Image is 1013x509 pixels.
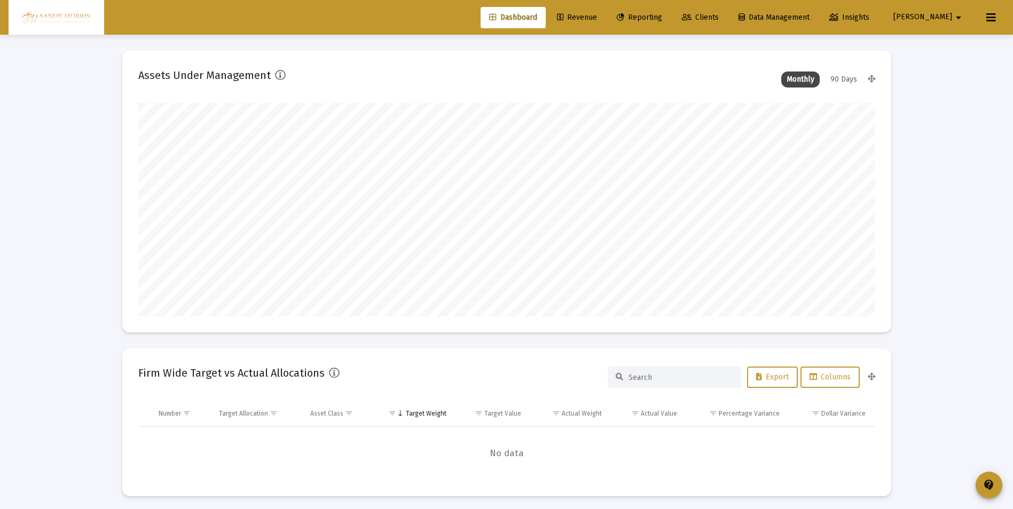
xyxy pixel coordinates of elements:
[739,13,810,22] span: Data Management
[821,409,866,418] div: Dollar Variance
[475,409,483,417] span: Show filter options for column 'Target Value'
[481,7,546,28] a: Dashboard
[345,409,353,417] span: Show filter options for column 'Asset Class'
[388,409,396,417] span: Show filter options for column 'Target Weight'
[552,409,560,417] span: Show filter options for column 'Actual Weight'
[17,7,96,28] img: Dashboard
[138,401,875,480] div: Data grid
[682,13,719,22] span: Clients
[562,409,602,418] div: Actual Weight
[825,71,862,88] div: 90 Days
[709,409,717,417] span: Show filter options for column 'Percentage Variance'
[756,372,789,381] span: Export
[548,7,606,28] a: Revenue
[747,367,798,388] button: Export
[719,409,780,418] div: Percentage Variance
[730,7,818,28] a: Data Management
[484,409,521,418] div: Target Value
[159,409,181,418] div: Number
[454,401,529,426] td: Column Target Value
[138,67,271,84] h2: Assets Under Management
[303,401,374,426] td: Column Asset Class
[489,13,537,22] span: Dashboard
[557,13,597,22] span: Revenue
[529,401,609,426] td: Column Actual Weight
[641,409,677,418] div: Actual Value
[812,409,820,417] span: Show filter options for column 'Dollar Variance'
[787,401,875,426] td: Column Dollar Variance
[629,373,733,382] input: Search
[617,13,662,22] span: Reporting
[138,448,875,459] span: No data
[609,401,685,426] td: Column Actual Value
[800,367,860,388] button: Columns
[310,409,343,418] div: Asset Class
[374,401,454,426] td: Column Target Weight
[211,401,303,426] td: Column Target Allocation
[829,13,869,22] span: Insights
[821,7,878,28] a: Insights
[881,6,978,28] button: [PERSON_NAME]
[952,7,965,28] mat-icon: arrow_drop_down
[810,372,851,381] span: Columns
[406,409,446,418] div: Target Weight
[270,409,278,417] span: Show filter options for column 'Target Allocation'
[685,401,787,426] td: Column Percentage Variance
[608,7,671,28] a: Reporting
[781,71,820,88] div: Monthly
[219,409,268,418] div: Target Allocation
[673,7,727,28] a: Clients
[138,364,325,381] h2: Firm Wide Target vs Actual Allocations
[631,409,639,417] span: Show filter options for column 'Actual Value'
[183,409,191,417] span: Show filter options for column 'Number'
[151,401,212,426] td: Column Number
[983,479,995,491] mat-icon: contact_support
[893,13,952,22] span: [PERSON_NAME]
